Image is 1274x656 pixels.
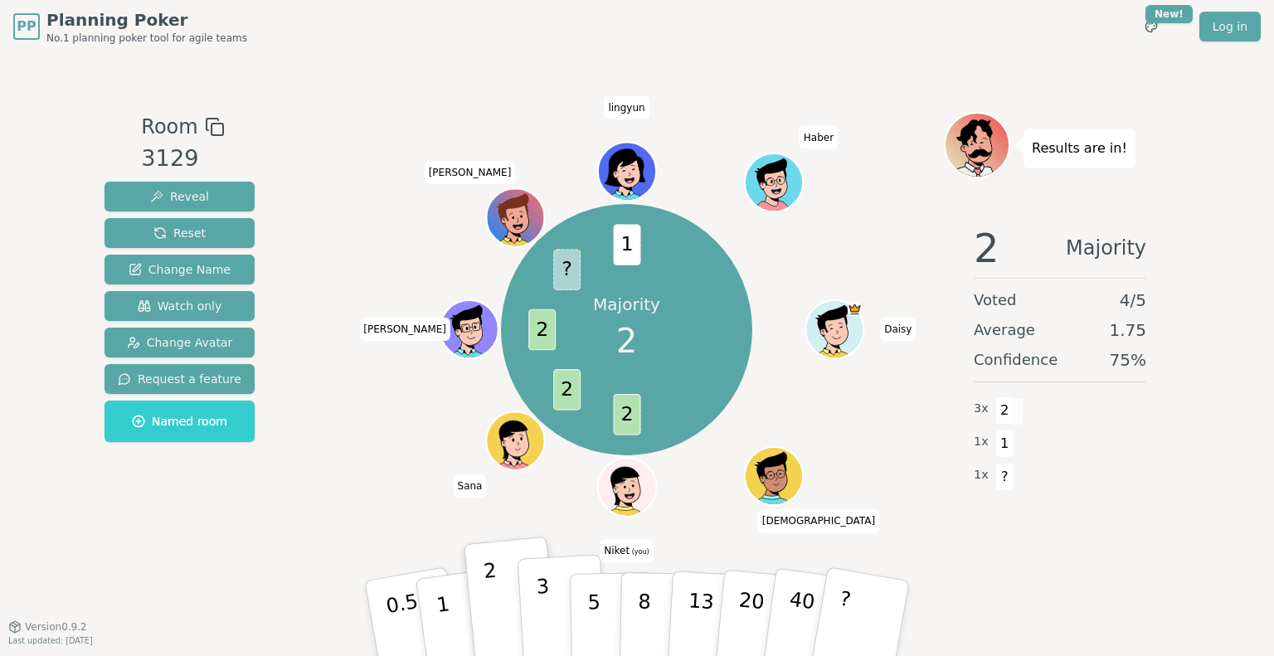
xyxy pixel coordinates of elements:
[1066,228,1146,268] span: Majority
[150,188,209,205] span: Reveal
[758,510,879,533] span: Click to change your name
[132,413,227,430] span: Named room
[359,318,450,341] span: Click to change your name
[630,549,649,556] span: (you)
[995,463,1014,491] span: ?
[600,460,654,515] button: Click to change your avatar
[13,8,247,45] a: PPPlanning PokerNo.1 planning poker tool for agile teams
[613,394,640,435] span: 2
[974,433,989,451] span: 1 x
[528,309,556,351] span: 2
[454,474,487,498] span: Click to change your name
[105,364,255,394] button: Request a feature
[974,289,1017,312] span: Voted
[1136,12,1166,41] button: New!
[17,17,36,36] span: PP
[995,430,1014,458] span: 1
[105,291,255,321] button: Watch only
[141,112,197,142] span: Room
[153,225,206,241] span: Reset
[553,369,581,411] span: 2
[8,636,93,645] span: Last updated: [DATE]
[1109,318,1146,342] span: 1.75
[593,293,660,316] p: Majority
[974,466,989,484] span: 1 x
[105,182,255,211] button: Reveal
[974,228,999,268] span: 2
[800,126,838,149] span: Click to change your name
[129,261,231,278] span: Change Name
[1032,137,1127,160] p: Results are in!
[1145,5,1193,23] div: New!
[974,318,1035,342] span: Average
[553,249,581,290] span: ?
[46,8,247,32] span: Planning Poker
[46,32,247,45] span: No.1 planning poker tool for agile teams
[25,620,87,634] span: Version 0.9.2
[604,96,649,119] span: Click to change your name
[974,400,989,418] span: 3 x
[600,540,653,563] span: Click to change your name
[483,559,504,649] p: 2
[105,255,255,284] button: Change Name
[425,161,516,184] span: Click to change your name
[613,224,640,265] span: 1
[1110,348,1146,372] span: 75 %
[847,302,862,317] span: Daisy is the host
[8,620,87,634] button: Version0.9.2
[616,316,637,366] span: 2
[995,396,1014,425] span: 2
[118,371,241,387] span: Request a feature
[127,334,233,351] span: Change Avatar
[1199,12,1261,41] a: Log in
[141,142,224,176] div: 3129
[974,348,1058,372] span: Confidence
[880,318,916,341] span: Click to change your name
[138,298,222,314] span: Watch only
[105,401,255,442] button: Named room
[105,328,255,357] button: Change Avatar
[1120,289,1146,312] span: 4 / 5
[105,218,255,248] button: Reset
